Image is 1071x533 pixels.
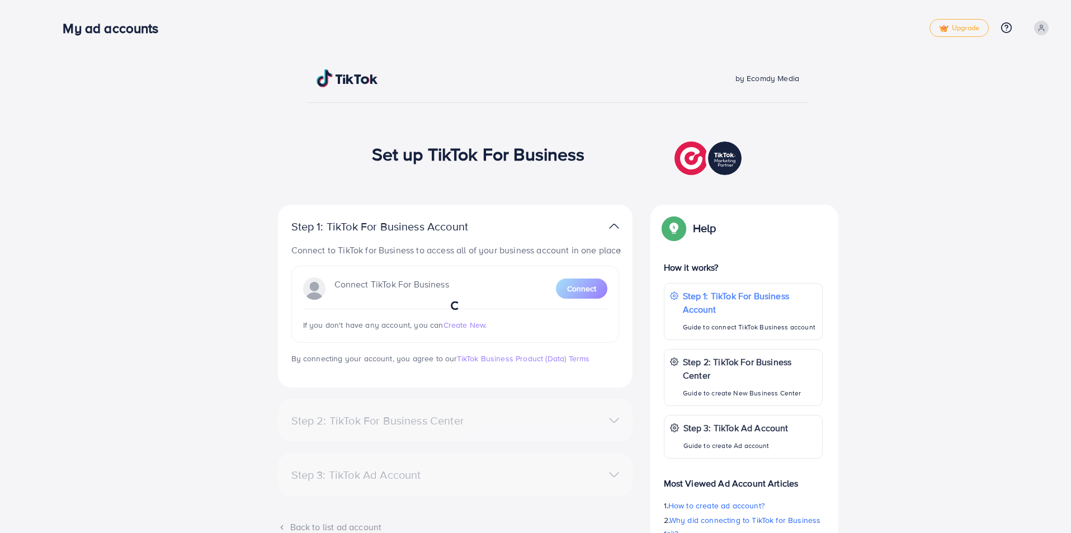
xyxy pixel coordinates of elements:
a: tickUpgrade [930,19,989,37]
p: Step 1: TikTok For Business Account [683,289,817,316]
p: Step 3: TikTok Ad Account [683,421,789,435]
p: Help [693,221,716,235]
p: Guide to create Ad account [683,439,789,452]
p: Step 1: TikTok For Business Account [291,220,504,233]
img: TikTok partner [674,139,744,178]
p: 1. [664,499,823,512]
p: How it works? [664,261,823,274]
img: TikTok [317,69,378,87]
span: Upgrade [939,24,979,32]
img: TikTok partner [609,218,619,234]
p: Step 2: TikTok For Business Center [683,355,817,382]
h3: My ad accounts [63,20,167,36]
p: Most Viewed Ad Account Articles [664,468,823,490]
span: How to create ad account? [668,500,765,511]
img: tick [939,25,949,32]
img: Popup guide [664,218,684,238]
h1: Set up TikTok For Business [372,143,585,164]
span: by Ecomdy Media [735,73,799,84]
p: Guide to connect TikTok Business account [683,320,817,334]
p: Guide to create New Business Center [683,386,817,400]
